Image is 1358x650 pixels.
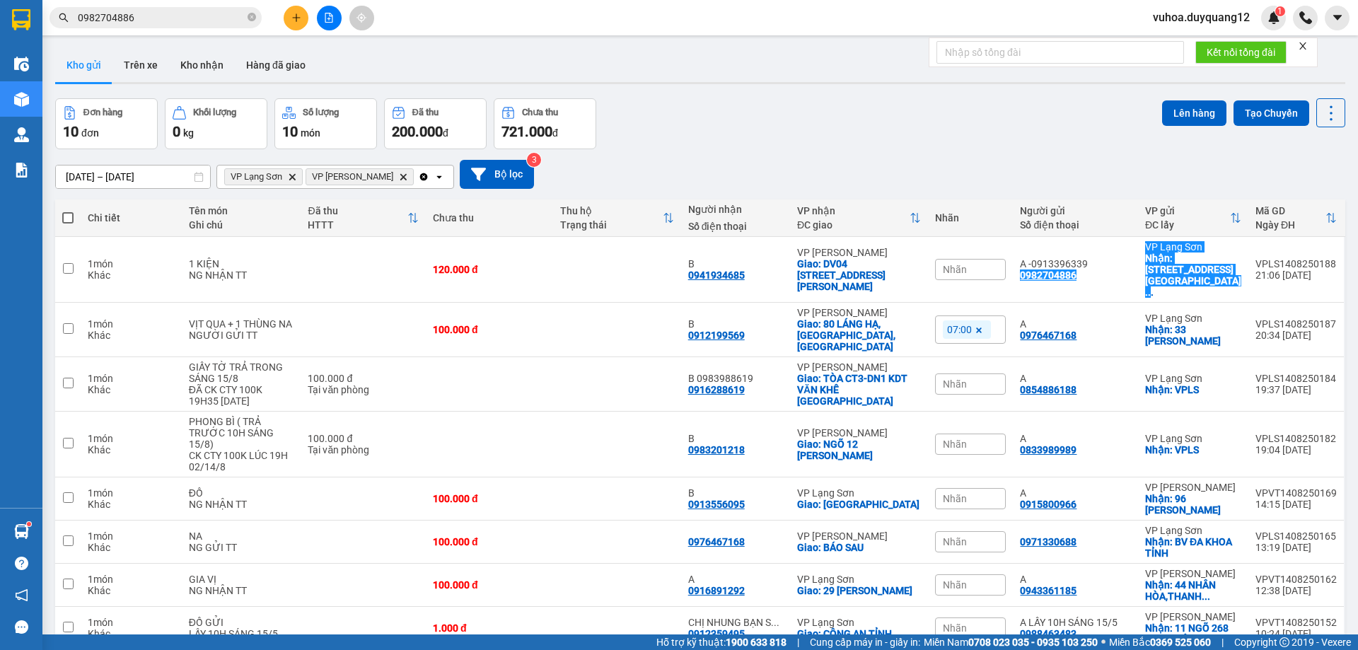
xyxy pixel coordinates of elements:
div: 1 món [88,318,175,330]
th: Toggle SortBy [553,199,680,237]
div: B 0983988619 [688,373,783,384]
div: Số lượng [303,108,339,117]
div: Tại văn phòng [308,444,418,455]
span: Miền Bắc [1109,634,1211,650]
div: Nhận: 127 đường Nguyễn Đình Lộc- Đồng Đăng [1145,253,1241,298]
div: A [1020,574,1130,585]
th: Toggle SortBy [790,199,929,237]
span: search [59,13,69,23]
div: 1 món [88,617,175,628]
div: VPVT1408250152 [1255,617,1337,628]
div: B [688,258,783,269]
div: A [1020,318,1130,330]
div: 100.000 đ [433,324,546,335]
div: Nhận: VPLS [1145,384,1241,395]
span: kg [183,127,194,139]
div: B [688,487,783,499]
div: VP nhận [797,205,910,216]
div: Giao: BÁO SAU [797,542,922,553]
span: đơn [81,127,99,139]
span: | [797,634,799,650]
div: VỊT QUA + 1 THÙNG NA [189,318,294,330]
span: | [1221,634,1224,650]
input: Nhập số tổng đài [936,41,1184,64]
button: aim [349,6,374,30]
div: 0976467168 [688,536,745,547]
div: Giao: 80 LÁNG HẠ,ĐỐNG ĐA,HÀ NỘI [797,318,922,352]
div: GIẤY TỜ TRẢ TRONG SÁNG 15/8 [189,361,294,384]
button: Khối lượng0kg [165,98,267,149]
button: Bộ lọc [460,160,534,189]
div: Đã thu [308,205,407,216]
div: ĐÃ CK CTY 100K 19H35 14/8 [189,384,294,407]
img: icon-new-feature [1267,11,1280,24]
div: 10:24 [DATE] [1255,628,1337,639]
div: 0941934685 [688,269,745,281]
div: Nhận: 11 NGÕ 268 NGỌC HỒI,THANH TRÌ,HÀ NỘI [1145,622,1241,645]
span: close [1298,41,1308,51]
div: ĐC lấy [1145,219,1230,231]
div: VP gửi [1145,205,1230,216]
span: Nhãn [943,264,967,275]
img: phone-icon [1299,11,1312,24]
strong: 0369 525 060 [1150,637,1211,648]
div: Khác [88,628,175,639]
div: Nhận: BV ĐA KHOA TỈNH [1145,536,1241,559]
div: Chưa thu [522,108,558,117]
button: Đơn hàng10đơn [55,98,158,149]
span: Kết nối tổng đài [1207,45,1275,60]
div: Khác [88,585,175,596]
svg: Delete [399,173,407,181]
input: Tìm tên, số ĐT hoặc mã đơn [78,10,245,25]
img: solution-icon [14,163,29,178]
span: 200.000 [392,123,443,140]
span: ⚪️ [1101,639,1105,645]
div: Thu hộ [560,205,662,216]
div: 1 KIỆN [189,258,294,269]
span: Nhãn [943,439,967,450]
div: ĐC giao [797,219,910,231]
span: ... [1221,634,1229,645]
div: Giao: TÒA CT3-DN1 KDT VĂN KHÊ HÀ ĐÔNG [797,373,922,407]
span: món [301,127,320,139]
img: warehouse-icon [14,92,29,107]
div: CHỊ NHUNG BẠN SẾP TUẤN [688,617,783,628]
img: warehouse-icon [14,127,29,142]
div: ĐỒ [189,487,294,499]
div: Tại văn phòng [308,384,418,395]
div: 0983201218 [688,444,745,455]
div: 120.000 đ [433,264,546,275]
span: VP Lạng Sơn [231,171,282,182]
span: 721.000 [501,123,552,140]
div: 0916288619 [688,384,745,395]
strong: 0708 023 035 - 0935 103 250 [968,637,1098,648]
div: VP Lạng Sơn [1145,241,1241,253]
sup: 1 [27,522,31,526]
div: VP [PERSON_NAME] [1145,482,1241,493]
div: VP Lạng Sơn [1145,313,1241,324]
div: VPVT1408250162 [1255,574,1337,585]
span: 1 [1277,6,1282,16]
div: NGƯỜI GỬI TT [189,330,294,341]
span: 10 [63,123,79,140]
span: đ [443,127,448,139]
div: Giao: CÔNG AN TỈNH [797,628,922,639]
div: NG NHẬN TT [189,499,294,510]
div: 0916891292 [688,585,745,596]
div: 0854886188 [1020,384,1076,395]
span: ... [1202,591,1210,602]
div: VP Lạng Sơn [1145,373,1241,384]
button: Chưa thu721.000đ [494,98,596,149]
span: copyright [1279,637,1289,647]
button: caret-down [1325,6,1350,30]
div: Khác [88,499,175,510]
span: Nhãn [943,378,967,390]
div: 1.000 đ [433,622,546,634]
div: Giao: NGÕ 12 ĐÀO TẤN [797,439,922,461]
div: A [1020,433,1130,444]
div: VP [PERSON_NAME] [797,361,922,373]
div: Nhận: 96 Trần Vỹ [1145,493,1241,516]
div: HTTT [308,219,407,231]
div: 0976467168 [1020,330,1076,341]
div: Giao: DV04 Rose Town 79 Ngọc Hồi,thanh trì,hà nội [797,258,922,292]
